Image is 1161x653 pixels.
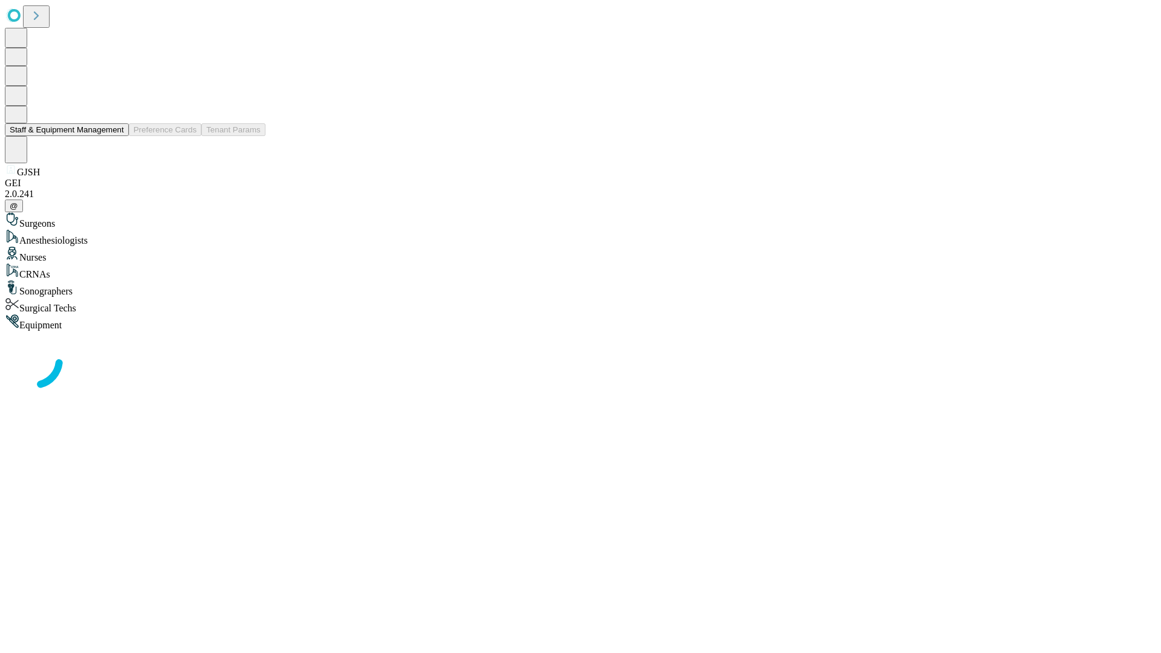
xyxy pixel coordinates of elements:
[5,200,23,212] button: @
[5,280,1156,297] div: Sonographers
[5,229,1156,246] div: Anesthesiologists
[17,167,40,177] span: GJSH
[5,178,1156,189] div: GEI
[5,212,1156,229] div: Surgeons
[5,123,129,136] button: Staff & Equipment Management
[10,201,18,210] span: @
[5,263,1156,280] div: CRNAs
[5,297,1156,314] div: Surgical Techs
[201,123,265,136] button: Tenant Params
[5,189,1156,200] div: 2.0.241
[129,123,201,136] button: Preference Cards
[5,314,1156,331] div: Equipment
[5,246,1156,263] div: Nurses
